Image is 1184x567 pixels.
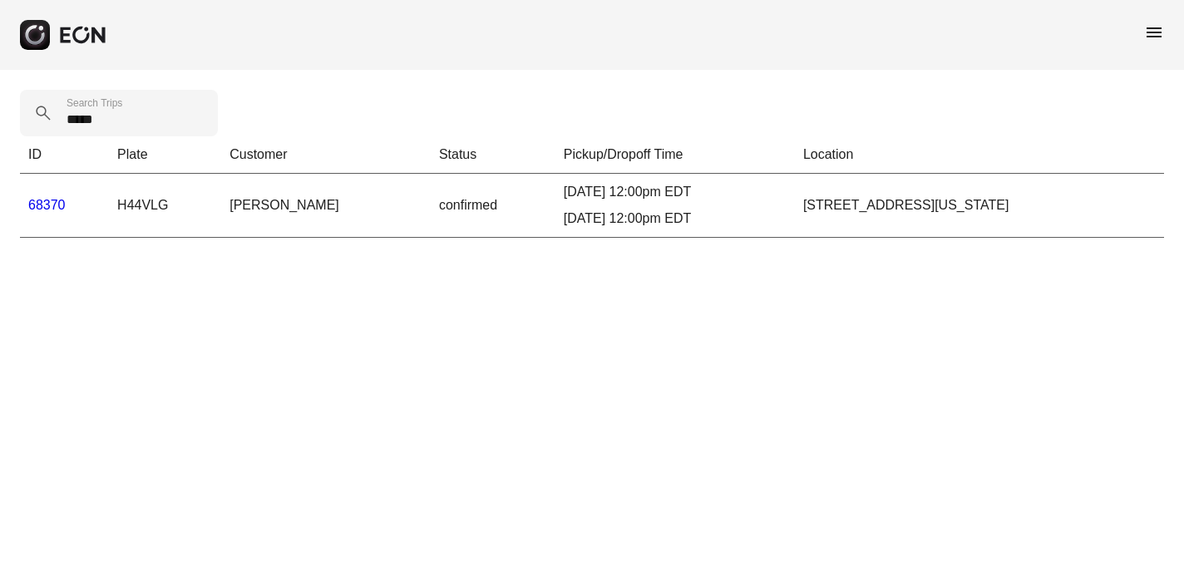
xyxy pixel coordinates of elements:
[221,174,431,238] td: [PERSON_NAME]
[28,198,66,212] a: 68370
[221,136,431,174] th: Customer
[555,136,795,174] th: Pickup/Dropoff Time
[109,136,221,174] th: Plate
[564,209,787,229] div: [DATE] 12:00pm EDT
[1144,22,1164,42] span: menu
[431,136,555,174] th: Status
[795,136,1164,174] th: Location
[795,174,1164,238] td: [STREET_ADDRESS][US_STATE]
[109,174,221,238] td: H44VLG
[431,174,555,238] td: confirmed
[564,182,787,202] div: [DATE] 12:00pm EDT
[67,96,122,110] label: Search Trips
[20,136,109,174] th: ID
